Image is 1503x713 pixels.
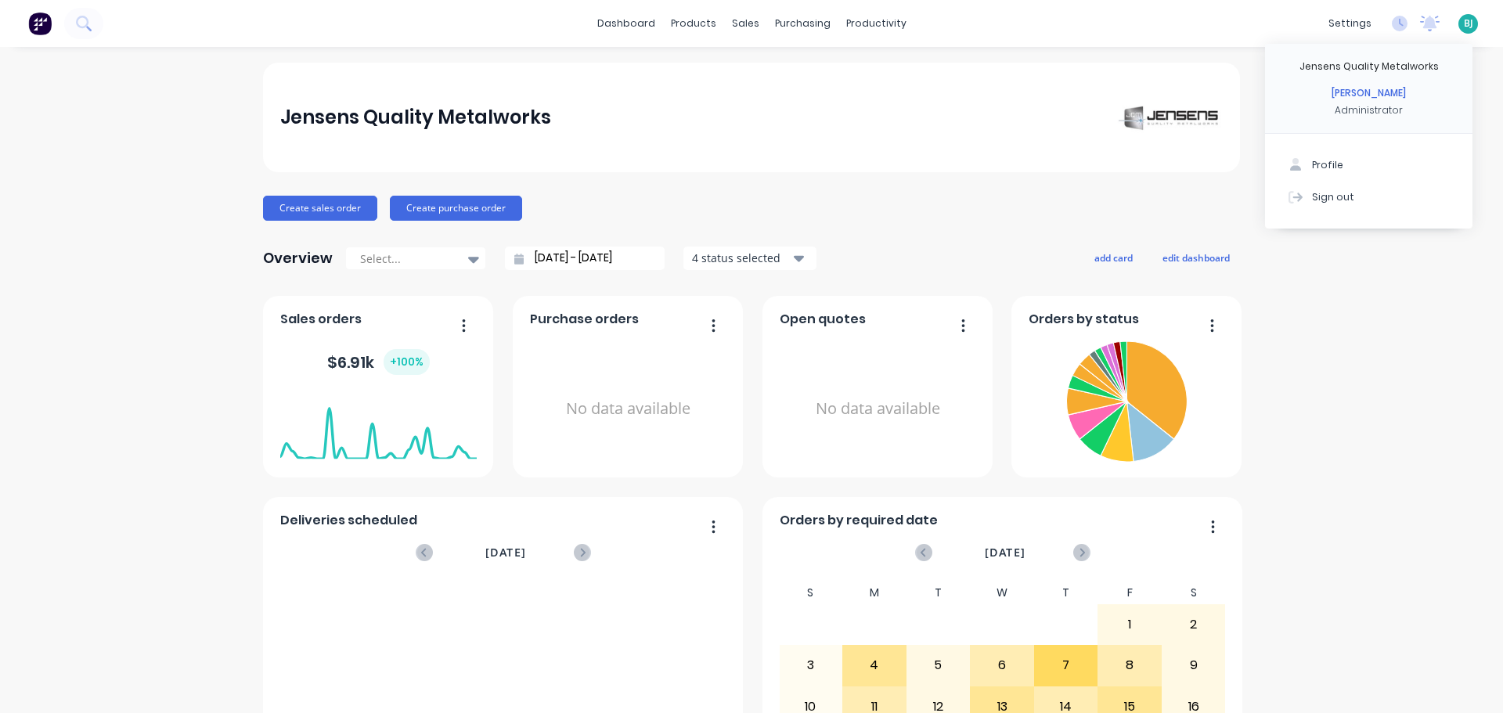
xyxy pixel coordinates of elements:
div: M [842,582,906,604]
button: Sign out [1265,181,1472,212]
div: 4 [843,646,906,685]
button: 4 status selected [683,247,816,270]
span: Purchase orders [530,310,639,329]
div: No data available [780,335,976,483]
div: 5 [907,646,970,685]
span: Deliveries scheduled [280,511,417,530]
div: F [1098,582,1162,604]
button: Create sales order [263,196,377,221]
button: Profile [1265,149,1472,181]
div: 1 [1098,605,1161,644]
div: 3 [780,646,842,685]
span: [DATE] [485,544,526,561]
div: T [906,582,971,604]
div: [PERSON_NAME] [1332,86,1406,100]
div: 8 [1098,646,1161,685]
div: productivity [838,12,914,35]
div: T [1034,582,1098,604]
button: edit dashboard [1152,247,1240,268]
div: No data available [530,335,726,483]
img: Factory [28,12,52,35]
div: 2 [1162,605,1225,644]
div: Administrator [1335,103,1403,117]
div: Overview [263,243,333,274]
div: $ 6.91k [327,349,430,375]
div: products [663,12,724,35]
a: dashboard [589,12,663,35]
div: 4 status selected [692,250,791,266]
img: Jensens Quality Metalworks [1113,101,1223,134]
span: BJ [1464,16,1473,31]
span: Orders by status [1029,310,1139,329]
span: Orders by required date [780,511,938,530]
div: W [970,582,1034,604]
div: Profile [1312,158,1343,172]
div: 6 [971,646,1033,685]
div: 7 [1035,646,1098,685]
span: Sales orders [280,310,362,329]
div: sales [724,12,767,35]
div: 9 [1162,646,1225,685]
div: Jensens Quality Metalworks [280,102,551,133]
div: Jensens Quality Metalworks [1299,59,1439,74]
span: [DATE] [985,544,1025,561]
button: add card [1084,247,1143,268]
span: Open quotes [780,310,866,329]
div: Sign out [1312,189,1354,203]
div: S [779,582,843,604]
div: purchasing [767,12,838,35]
button: Create purchase order [390,196,522,221]
div: S [1162,582,1226,604]
div: settings [1321,12,1379,35]
div: + 100 % [384,349,430,375]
